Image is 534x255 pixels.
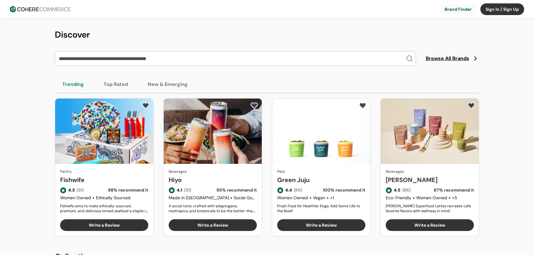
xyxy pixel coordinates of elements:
button: add to favorite [358,101,368,110]
button: Write a Review [60,219,148,231]
span: Browse All Brands [426,55,469,62]
a: Green Juju [277,175,365,184]
button: add to favorite [141,101,151,110]
a: [PERSON_NAME] [386,175,474,184]
a: Hiyo [169,175,257,184]
button: Sign In / Sign Up [480,3,524,15]
button: Top Rated [96,76,135,93]
img: Cohere Logo [10,6,71,12]
span: Discover [55,29,90,40]
button: add to favorite [466,101,476,110]
button: New & Emerging [140,76,195,93]
button: Write a Review [169,219,257,231]
button: Write a Review [386,219,474,231]
button: Trending [55,76,91,93]
button: Write a Review [277,219,365,231]
a: Fishwife [60,175,148,184]
a: Browse All Brands [426,55,479,62]
button: add to favorite [249,101,259,110]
